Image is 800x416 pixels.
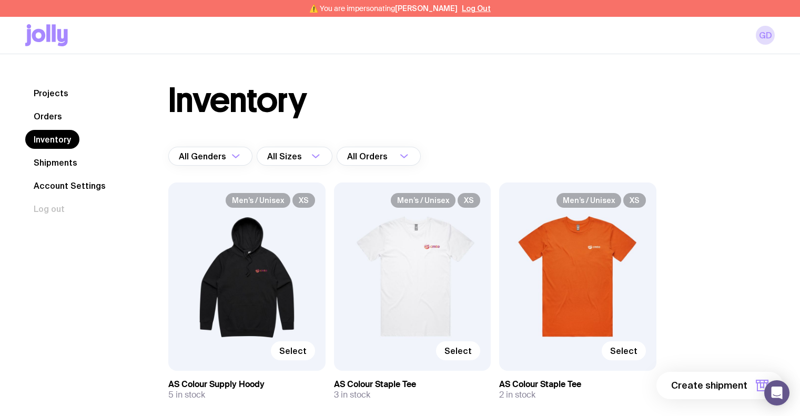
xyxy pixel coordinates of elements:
input: Search for option [304,147,308,166]
button: Log Out [462,4,491,13]
span: 5 in stock [168,390,205,400]
a: GD [756,26,775,45]
span: XS [623,193,646,208]
h1: Inventory [168,84,307,117]
h3: AS Colour Staple Tee [334,379,491,390]
span: All Sizes [267,147,304,166]
a: Account Settings [25,176,114,195]
div: Open Intercom Messenger [764,380,789,405]
span: ⚠️ You are impersonating [309,4,458,13]
span: All Genders [179,147,228,166]
button: Create shipment [656,372,783,399]
div: Search for option [168,147,252,166]
input: Search for option [390,147,397,166]
span: 2 in stock [499,390,535,400]
span: XS [292,193,315,208]
span: Select [279,346,307,356]
a: Projects [25,84,77,103]
span: 3 in stock [334,390,370,400]
div: Search for option [337,147,421,166]
h3: AS Colour Supply Hoody [168,379,326,390]
span: All Orders [347,147,390,166]
h3: AS Colour Staple Tee [499,379,656,390]
span: Select [444,346,472,356]
div: Search for option [257,147,332,166]
a: Inventory [25,130,79,149]
span: Men’s / Unisex [226,193,290,208]
span: Men’s / Unisex [556,193,621,208]
span: XS [458,193,480,208]
span: Create shipment [671,379,747,392]
span: Select [610,346,637,356]
button: Log out [25,199,73,218]
span: [PERSON_NAME] [395,4,458,13]
a: Orders [25,107,70,126]
a: Shipments [25,153,86,172]
span: Men’s / Unisex [391,193,455,208]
